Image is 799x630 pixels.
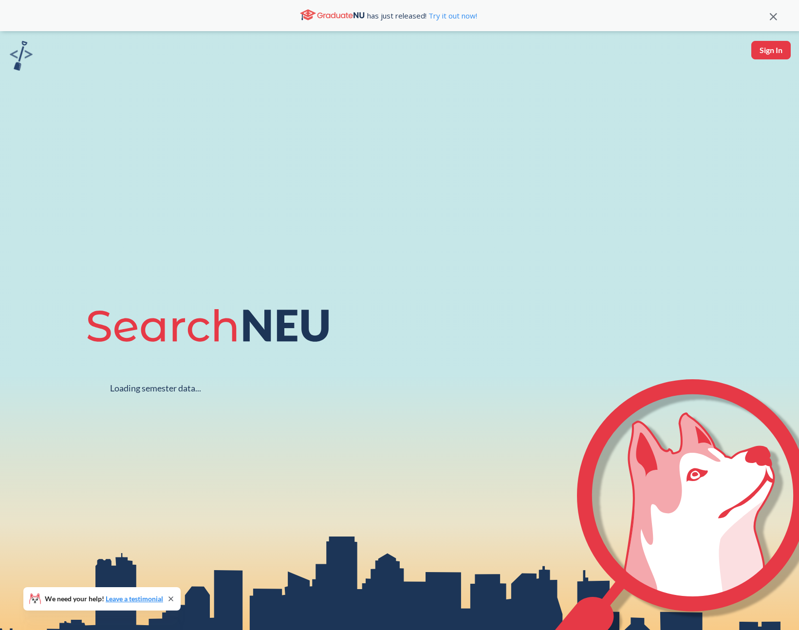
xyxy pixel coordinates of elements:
[10,41,33,74] a: sandbox logo
[10,41,33,71] img: sandbox logo
[427,11,477,20] a: Try it out now!
[45,595,163,602] span: We need your help!
[106,594,163,603] a: Leave a testimonial
[367,10,477,21] span: has just released!
[110,383,201,394] div: Loading semester data...
[751,41,791,59] button: Sign In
